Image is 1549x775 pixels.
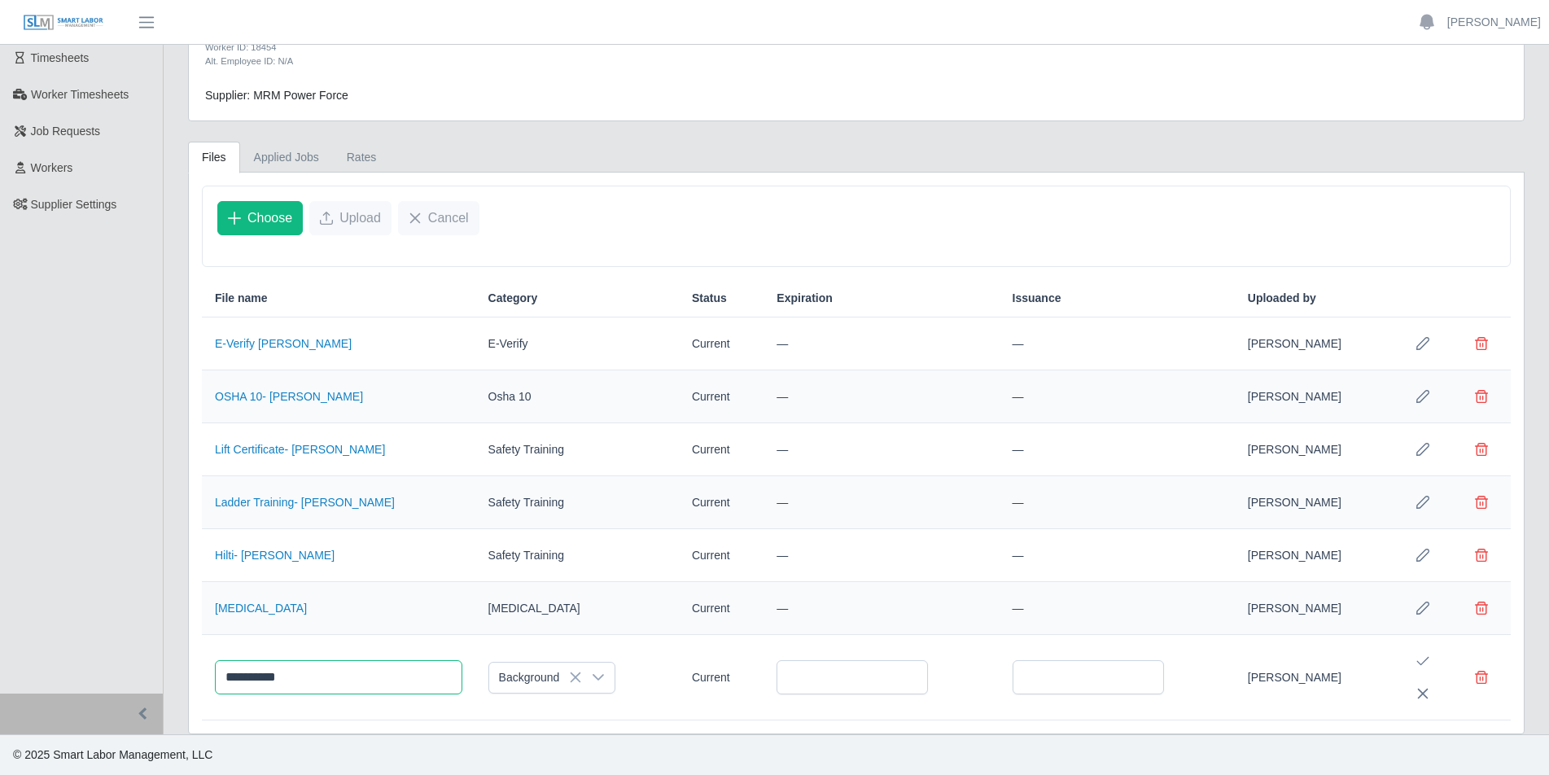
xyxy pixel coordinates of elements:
a: [MEDICAL_DATA] [215,602,307,615]
button: Choose [217,201,303,235]
a: Applied Jobs [240,142,333,173]
span: Job Requests [31,125,101,138]
button: Delete file [1465,661,1498,694]
td: — [1000,476,1235,529]
td: — [764,370,999,423]
td: Current [679,317,764,370]
td: — [764,529,999,582]
button: Row Edit [1407,539,1439,571]
a: OSHA 10- [PERSON_NAME] [215,390,363,403]
div: Worker ID: 18454 [205,41,955,55]
span: Cancel [428,208,469,228]
td: — [764,423,999,476]
td: [PERSON_NAME] [1235,582,1394,635]
div: Alt. Employee ID: N/A [205,55,955,68]
td: — [1000,529,1235,582]
td: Safety Training [475,423,679,476]
td: Safety Training [475,529,679,582]
a: Files [188,142,240,173]
td: Current [679,423,764,476]
button: Delete file [1465,433,1498,466]
td: — [764,582,999,635]
td: [PERSON_NAME] [1235,423,1394,476]
a: E-Verify [PERSON_NAME] [215,337,352,350]
button: Delete file [1465,380,1498,413]
span: Upload [339,208,381,228]
button: Delete file [1465,327,1498,360]
button: Delete file [1465,486,1498,519]
button: Cancel [398,201,479,235]
span: Timesheets [31,51,90,64]
a: Hilti- [PERSON_NAME] [215,549,335,562]
a: [PERSON_NAME] [1447,14,1541,31]
span: Supplier: MRM Power Force [205,89,348,102]
button: Row Edit [1407,380,1439,413]
td: Current [679,370,764,423]
button: Row Edit [1407,592,1439,624]
td: Safety Training [475,476,679,529]
td: [PERSON_NAME] [1235,317,1394,370]
span: Issuance [1013,290,1061,307]
td: Current [679,476,764,529]
span: Supplier Settings [31,198,117,211]
span: Uploaded by [1248,290,1316,307]
td: — [764,476,999,529]
span: Status [692,290,727,307]
td: [PERSON_NAME] [1235,370,1394,423]
button: Save Edit [1407,645,1439,677]
span: Worker Timesheets [31,88,129,101]
td: — [1000,423,1235,476]
span: Background [489,663,583,693]
span: Choose [247,208,292,228]
button: Cancel Edit [1407,677,1439,710]
td: Current [679,582,764,635]
td: [PERSON_NAME] [1235,635,1394,720]
button: Row Edit [1407,486,1439,519]
td: [MEDICAL_DATA] [475,582,679,635]
a: Ladder Training- [PERSON_NAME] [215,496,395,509]
td: — [764,317,999,370]
td: Current [679,529,764,582]
td: — [1000,582,1235,635]
span: Expiration [777,290,832,307]
td: [PERSON_NAME] [1235,476,1394,529]
span: Workers [31,161,73,174]
td: E-Verify [475,317,679,370]
a: Rates [333,142,391,173]
span: © 2025 Smart Labor Management, LLC [13,748,212,761]
a: Lift Certificate- [PERSON_NAME] [215,443,385,456]
button: Delete file [1465,592,1498,624]
button: Delete file [1465,539,1498,571]
span: Category [488,290,538,307]
button: Row Edit [1407,433,1439,466]
button: Upload [309,201,392,235]
span: File name [215,290,268,307]
td: — [1000,317,1235,370]
td: Osha 10 [475,370,679,423]
td: [PERSON_NAME] [1235,529,1394,582]
td: — [1000,370,1235,423]
button: Row Edit [1407,327,1439,360]
img: SLM Logo [23,14,104,32]
td: Current [679,635,764,720]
